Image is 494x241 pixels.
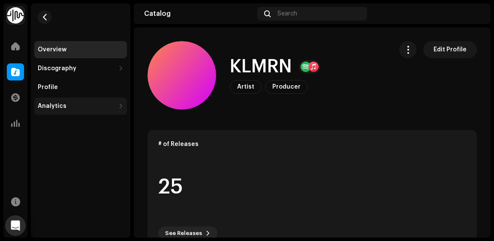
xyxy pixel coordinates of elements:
button: Edit Profile [423,41,477,58]
div: Catalog [144,10,254,17]
div: Overview [38,46,66,53]
re-m-nav-item: Overview [34,41,127,58]
re-m-nav-item: Profile [34,79,127,96]
div: Discography [38,65,76,72]
button: See Releases [158,226,217,240]
re-m-nav-dropdown: Analytics [34,98,127,115]
div: # of Releases [158,141,466,148]
img: 0f74c21f-6d1c-4dbc-9196-dbddad53419e [7,7,24,24]
img: 352b7ab3-9c02-4c1a-b183-efb4c443ac6b [467,7,480,21]
span: Producer [272,84,301,90]
div: Analytics [38,103,66,110]
re-m-nav-dropdown: Discography [34,60,127,77]
div: Profile [38,84,58,91]
span: Search [277,10,297,17]
span: Artist [237,84,254,90]
h1: KLMRN [230,57,292,77]
span: Edit Profile [434,41,467,58]
div: Open Intercom Messenger [5,215,26,236]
